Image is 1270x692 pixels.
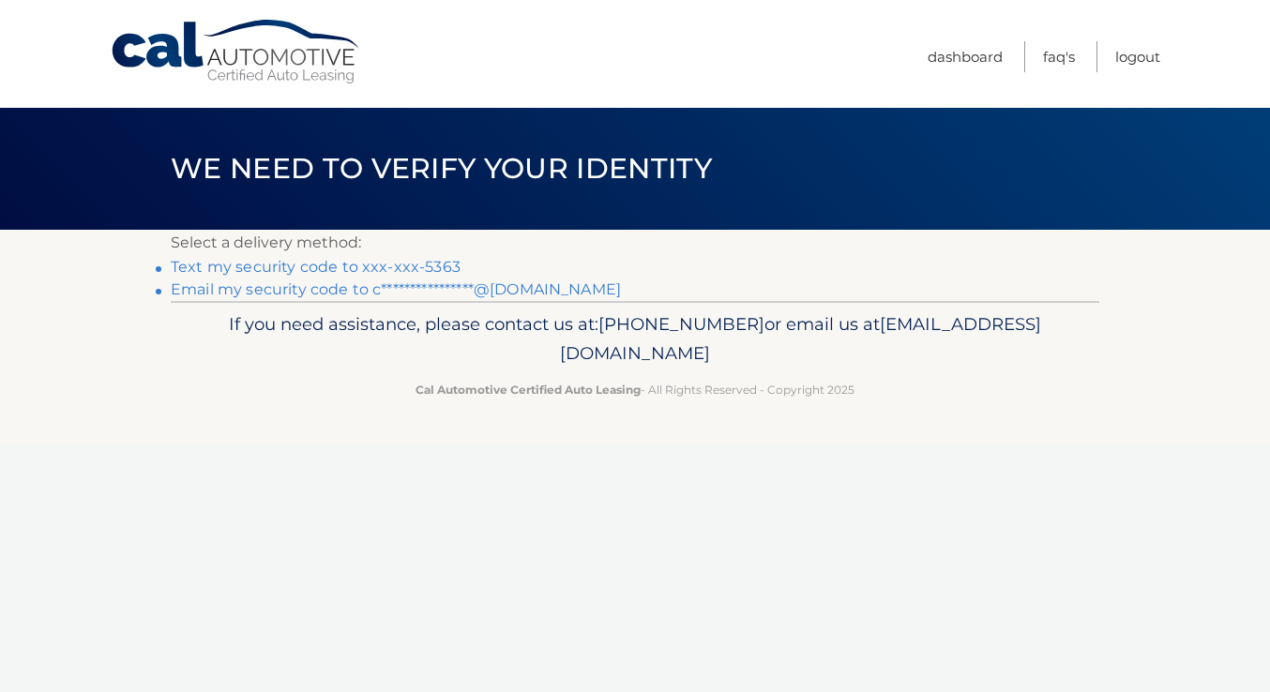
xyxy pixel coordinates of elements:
p: Select a delivery method: [171,230,1099,256]
p: - All Rights Reserved - Copyright 2025 [183,380,1087,399]
a: Logout [1115,41,1160,72]
strong: Cal Automotive Certified Auto Leasing [416,383,641,397]
a: Text my security code to xxx-xxx-5363 [171,258,461,276]
span: [PHONE_NUMBER] [598,313,764,335]
a: Cal Automotive [110,19,363,85]
a: FAQ's [1043,41,1075,72]
a: Dashboard [928,41,1003,72]
p: If you need assistance, please contact us at: or email us at [183,309,1087,369]
span: We need to verify your identity [171,151,712,186]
